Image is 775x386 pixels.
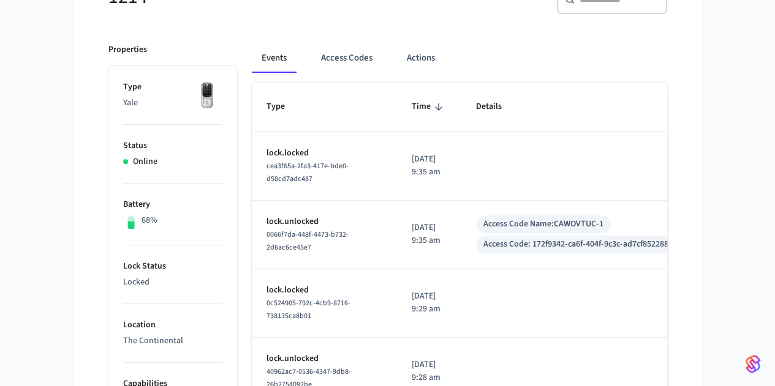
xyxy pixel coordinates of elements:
[746,354,760,374] img: SeamLogoGradient.69752ec5.svg
[252,43,297,73] button: Events
[123,276,222,289] p: Locked
[267,298,350,321] span: 0c524905-792c-4cb9-8716-738135ca8b01
[252,43,667,73] div: ant example
[108,43,147,56] p: Properties
[476,97,518,116] span: Details
[412,153,447,179] p: [DATE] 9:35 am
[192,81,222,111] img: Yale Assure Touchscreen Wifi Smart Lock, Satin Nickel, Front
[142,214,157,227] p: 68%
[267,284,382,297] p: lock.locked
[267,161,349,184] span: cea3f65a-2fa3-417e-bde0-d58cd7adc487
[123,81,222,94] p: Type
[123,198,222,211] p: Battery
[397,43,445,73] button: Actions
[133,155,157,168] p: Online
[123,260,222,273] p: Lock Status
[311,43,382,73] button: Access Codes
[483,238,673,251] div: Access Code: 172f9342-ca6f-404f-9c3c-ad7cf8522887
[267,97,301,116] span: Type
[267,229,349,253] span: 0066f7da-448f-4473-b732-2d6ac6ce45e7
[267,215,382,228] p: lock.unlocked
[412,97,447,116] span: Time
[123,319,222,332] p: Location
[412,358,447,384] p: [DATE] 9:28 am
[267,147,382,160] p: lock.locked
[267,352,382,365] p: lock.unlocked
[412,221,447,247] p: [DATE] 9:35 am
[412,290,447,316] p: [DATE] 9:29 am
[123,335,222,347] p: The Continental
[483,218,603,231] div: Access Code Name: CAWOVTUC-1
[123,139,222,152] p: Status
[123,97,222,109] p: Yale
